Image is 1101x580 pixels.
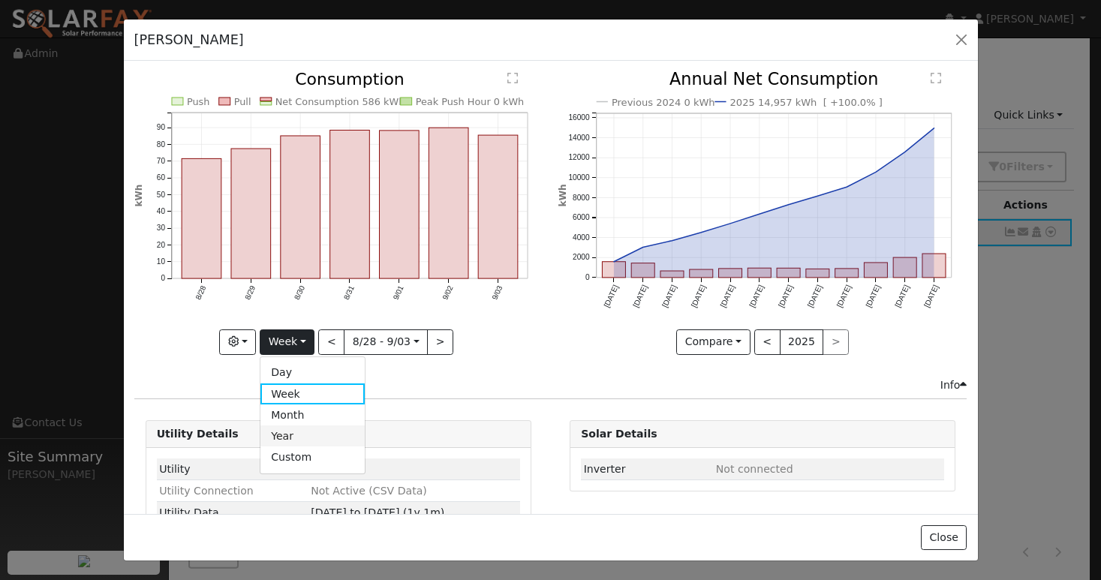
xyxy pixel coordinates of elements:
[156,191,165,199] text: 50
[894,258,917,278] rect: onclick=""
[156,124,165,132] text: 90
[940,377,967,393] div: Info
[311,485,427,497] span: Not Active (CSV Data)
[260,425,365,446] a: Year
[329,131,369,279] rect: onclick=""
[379,131,419,278] rect: onclick=""
[573,194,590,202] text: 8000
[490,284,504,302] text: 9/03
[558,185,568,207] text: kWh
[156,257,165,266] text: 10
[427,329,453,355] button: >
[611,259,617,265] circle: onclick=""
[415,96,524,107] text: Peak Push Hour 0 kWh
[660,284,678,309] text: [DATE]
[676,329,751,355] button: Compare
[865,284,883,309] text: [DATE]
[669,70,879,89] text: Annual Net Consumption
[156,224,165,233] text: 30
[748,269,772,278] rect: onclick=""
[344,329,428,355] button: 8/28 - 9/03
[275,96,405,107] text: Net Consumption 586 kWh
[231,149,271,278] rect: onclick=""
[441,284,454,302] text: 9/02
[342,284,356,302] text: 8/31
[318,329,344,355] button: <
[894,284,912,309] text: [DATE]
[159,485,254,497] span: Utility Connection
[187,96,210,107] text: Push
[844,185,850,191] circle: onclick=""
[260,383,365,404] a: Week
[727,221,733,227] circle: onclick=""
[612,97,715,108] text: Previous 2024 0 kWh
[568,173,590,182] text: 10000
[156,241,165,249] text: 20
[581,458,713,480] td: Inverter
[777,269,800,278] rect: onclick=""
[835,284,853,309] text: [DATE]
[573,233,590,242] text: 4000
[922,284,940,309] text: [DATE]
[690,284,708,309] text: [DATE]
[233,96,251,107] text: Pull
[631,284,649,309] text: [DATE]
[719,284,737,309] text: [DATE]
[156,207,165,215] text: 40
[631,263,654,278] rect: onclick=""
[902,149,908,155] circle: onclick=""
[690,269,713,278] rect: onclick=""
[921,525,967,551] button: Close
[260,362,365,383] a: Day
[260,404,365,425] a: Month
[730,97,883,108] text: 2025 14,957 kWh [ +100.0% ]
[568,113,590,122] text: 16000
[757,212,763,218] circle: onclick=""
[156,140,165,149] text: 80
[568,154,590,162] text: 12000
[260,446,365,467] a: Custom
[134,30,244,50] h5: [PERSON_NAME]
[194,284,207,302] text: 8/28
[931,72,942,84] text: 
[311,506,444,518] span: [DATE] to [DATE] (1y 1m)
[568,134,590,142] text: 14000
[281,136,320,278] rect: onclick=""
[806,284,824,309] text: [DATE]
[777,284,795,309] text: [DATE]
[161,275,165,283] text: 0
[156,174,165,182] text: 60
[719,269,742,278] rect: onclick=""
[748,284,766,309] text: [DATE]
[157,502,308,524] td: Utility Data
[806,269,829,278] rect: onclick=""
[698,230,704,236] circle: onclick=""
[260,329,314,355] button: Week
[786,202,792,208] circle: onclick=""
[478,135,518,278] rect: onclick=""
[660,271,684,278] rect: onclick=""
[780,329,824,355] button: 2025
[603,284,621,309] text: [DATE]
[581,428,657,440] strong: Solar Details
[507,72,518,84] text: 
[716,463,793,475] span: ID: null, authorized: None
[873,170,879,176] circle: onclick=""
[429,128,468,279] rect: onclick=""
[754,329,781,355] button: <
[295,70,405,89] text: Consumption
[815,194,821,200] circle: onclick=""
[293,284,306,302] text: 8/30
[391,284,405,302] text: 9/01
[573,214,590,222] text: 6000
[311,463,332,475] span: ID: null, authorized: 09/05/25
[865,263,888,278] rect: onclick=""
[157,458,308,480] td: Utility
[603,262,626,278] rect: onclick=""
[182,159,221,279] rect: onclick=""
[669,238,675,244] circle: onclick=""
[931,125,937,131] circle: onclick=""
[835,269,859,278] rect: onclick=""
[922,254,946,278] rect: onclick=""
[156,157,165,165] text: 70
